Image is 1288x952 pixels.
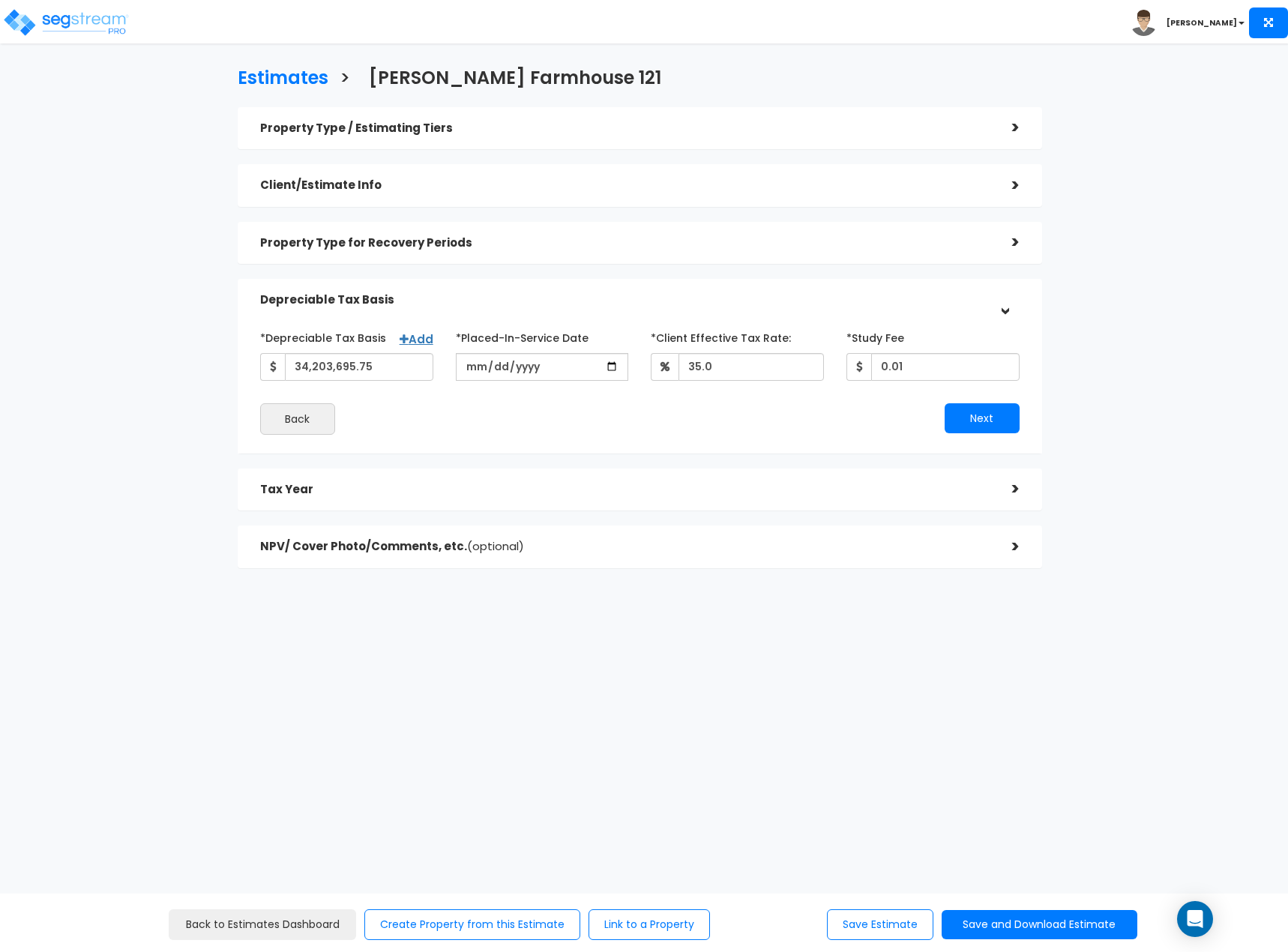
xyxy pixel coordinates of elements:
h3: > [340,68,350,91]
h5: Property Type / Estimating Tiers [260,122,990,135]
h5: Depreciable Tax Basis [260,294,990,307]
label: *Client Effective Tax Rate: [651,325,791,346]
h3: Estimates [238,68,328,91]
h5: NPV/ Cover Photo/Comments, etc. [260,540,990,553]
label: *Depreciable Tax Basis [260,325,386,346]
span: (optional) [467,538,524,554]
button: Create Property from this Estimate [364,909,580,940]
div: > [990,231,1020,254]
a: [PERSON_NAME] Farmhouse 121 [358,53,661,99]
a: Add [400,331,433,347]
div: > [993,285,1016,315]
h5: Tax Year [260,483,990,496]
a: Estimates [226,53,328,99]
button: Back [260,403,335,435]
label: *Placed-In-Service Date [456,325,589,346]
button: Save and Download Estimate [942,910,1137,939]
div: > [990,477,1020,501]
div: > [990,535,1020,558]
div: Open Intercom Messenger [1177,901,1213,937]
h5: Property Type for Recovery Periods [260,237,990,250]
h5: Client/Estimate Info [260,179,990,192]
button: Link to a Property [589,909,710,940]
button: Next [945,403,1020,433]
a: Back to Estimates Dashboard [169,909,356,940]
h3: [PERSON_NAME] Farmhouse 121 [369,68,661,91]
b: [PERSON_NAME] [1167,17,1237,28]
div: > [990,116,1020,139]
button: Save Estimate [827,909,933,940]
img: avatar.png [1131,10,1157,36]
div: > [990,174,1020,197]
img: logo_pro_r.png [2,7,130,37]
label: *Study Fee [846,325,904,346]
